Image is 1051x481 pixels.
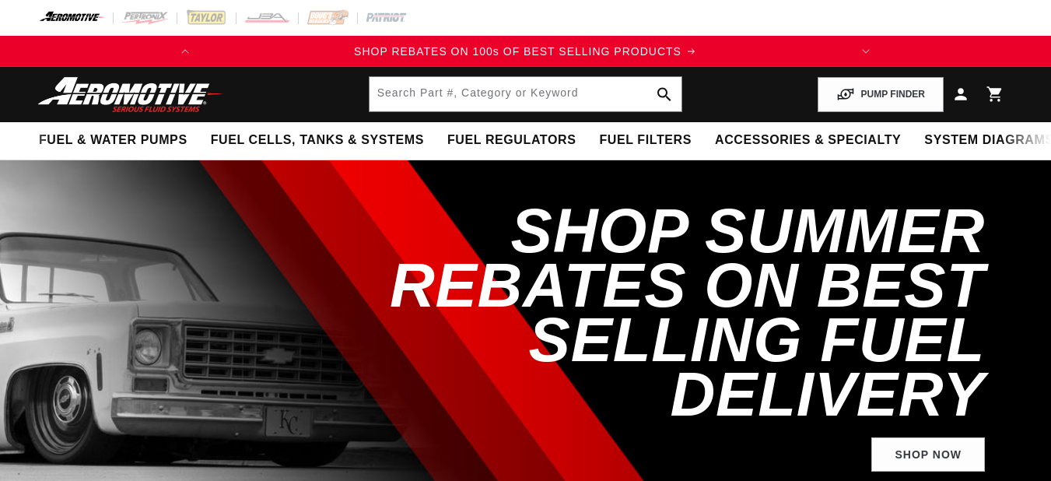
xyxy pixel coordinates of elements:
[201,43,850,60] div: 1 of 2
[354,45,681,58] span: SHOP REBATES ON 100s OF BEST SELLING PRODUCTS
[703,122,913,159] summary: Accessories & Specialty
[715,132,901,149] span: Accessories & Specialty
[201,43,850,60] a: SHOP REBATES ON 100s OF BEST SELLING PRODUCTS
[199,122,436,159] summary: Fuel Cells, Tanks & Systems
[647,77,681,111] button: search button
[587,122,703,159] summary: Fuel Filters
[201,43,850,60] div: Announcement
[599,132,692,149] span: Fuel Filters
[211,132,424,149] span: Fuel Cells, Tanks & Systems
[447,132,576,149] span: Fuel Regulators
[33,76,228,113] img: Aeromotive
[436,122,587,159] summary: Fuel Regulators
[370,77,682,111] input: Search by Part Number, Category or Keyword
[850,36,881,67] button: Translation missing: en.sections.announcements.next_announcement
[170,36,201,67] button: Translation missing: en.sections.announcements.previous_announcement
[818,77,944,112] button: PUMP FINDER
[27,122,199,159] summary: Fuel & Water Pumps
[871,437,985,472] a: Shop Now
[39,132,187,149] span: Fuel & Water Pumps
[320,204,985,422] h2: SHOP SUMMER REBATES ON BEST SELLING FUEL DELIVERY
